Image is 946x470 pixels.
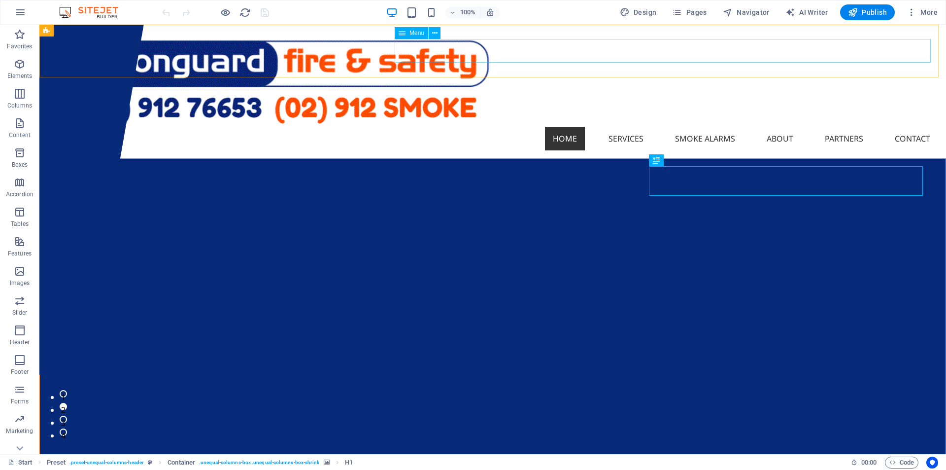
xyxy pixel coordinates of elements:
i: This element is a customizable preset [148,460,152,465]
p: Boxes [12,161,28,169]
button: Navigator [719,4,774,20]
p: Footer [11,368,29,376]
p: Content [9,131,31,139]
span: Pages [672,7,707,17]
span: More [907,7,938,17]
button: Code [885,457,918,469]
span: Design [620,7,657,17]
button: Pages [668,4,710,20]
button: AI Writer [781,4,832,20]
button: Publish [840,4,895,20]
span: Click to select. Double-click to edit [47,457,66,469]
span: Code [889,457,914,469]
p: Elements [7,72,33,80]
button: 2 [20,378,28,386]
button: 1 [20,365,28,373]
p: Tables [11,220,29,228]
button: 100% [445,6,480,18]
h6: 100% [460,6,476,18]
span: Menu [409,30,424,36]
p: Accordion [6,190,34,198]
nav: breadcrumb [47,457,353,469]
button: reload [239,6,251,18]
span: Click to select. Double-click to edit [168,457,195,469]
span: Navigator [723,7,770,17]
span: AI Writer [785,7,828,17]
p: Columns [7,102,32,109]
i: On resize automatically adjust zoom level to fit chosen device. [486,8,495,17]
span: 00 00 [861,457,877,469]
p: Features [8,250,32,257]
a: Click to cancel selection. Double-click to open Pages [8,457,33,469]
img: Editor Logo [57,6,131,18]
span: . preset-unequal-columns-header [69,457,144,469]
span: . unequal-columns-box .unequal-columns-box-shrink [199,457,319,469]
span: Click to select. Double-click to edit [345,457,353,469]
button: 4 [20,404,28,411]
button: 3 [20,391,28,398]
button: Click here to leave preview mode and continue editing [219,6,231,18]
button: Usercentrics [926,457,938,469]
p: Marketing [6,427,33,435]
i: Reload page [239,7,251,18]
span: Publish [848,7,887,17]
p: Slider [12,309,28,317]
p: Forms [11,398,29,405]
button: Design [616,4,661,20]
div: Design (Ctrl+Alt+Y) [616,4,661,20]
span: : [868,459,870,466]
p: Favorites [7,42,32,50]
p: Header [10,338,30,346]
p: Images [10,279,30,287]
h6: Session time [851,457,877,469]
button: More [903,4,942,20]
i: This element contains a background [324,460,330,465]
